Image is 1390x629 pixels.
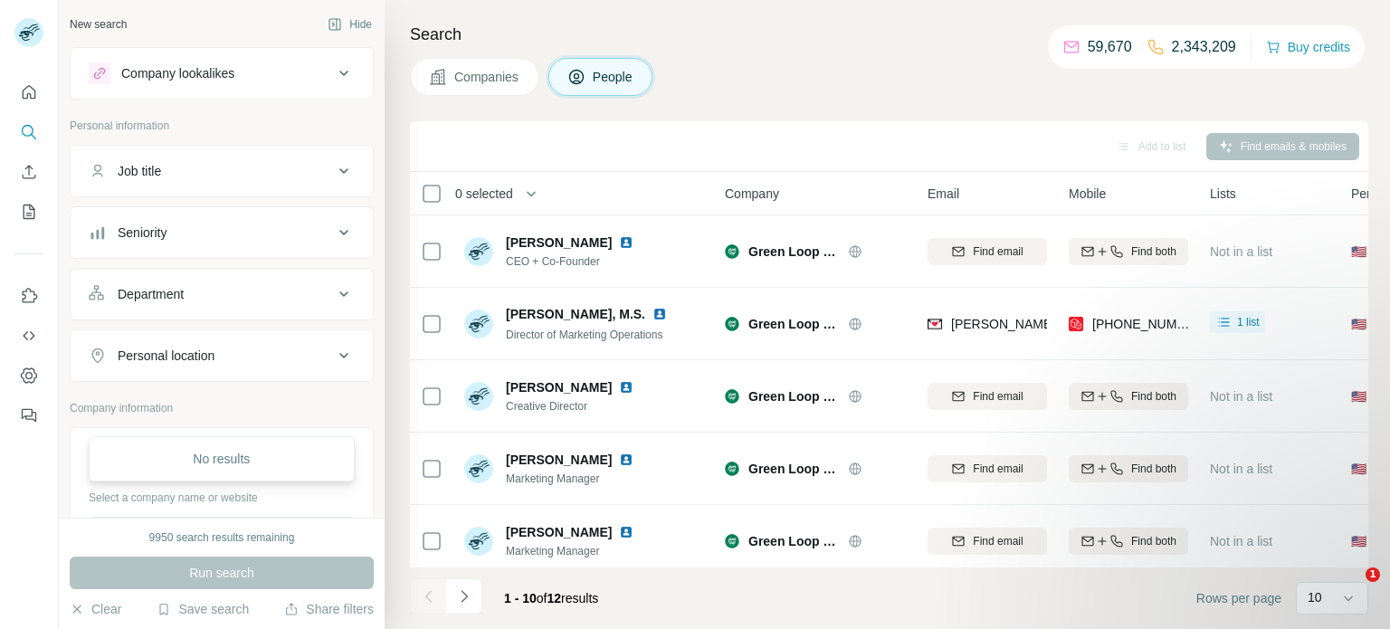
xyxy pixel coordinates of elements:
[118,162,161,180] div: Job title
[928,528,1047,555] button: Find email
[464,237,493,266] img: Avatar
[1196,589,1281,607] span: Rows per page
[619,380,633,395] img: LinkedIn logo
[71,211,373,254] button: Seniority
[928,185,959,203] span: Email
[1092,317,1206,331] span: [PHONE_NUMBER]
[93,441,350,477] div: No results
[506,523,612,541] span: [PERSON_NAME]
[71,432,373,482] button: Company
[928,383,1047,410] button: Find email
[70,118,374,134] p: Personal information
[506,543,641,559] span: Marketing Manager
[725,244,739,259] img: Logo of Green Loop Marketing
[1237,314,1260,330] span: 1 list
[14,319,43,352] button: Use Surfe API
[725,534,739,548] img: Logo of Green Loop Marketing
[1069,238,1188,265] button: Find both
[464,310,493,338] img: Avatar
[951,317,1270,331] span: [PERSON_NAME][EMAIL_ADDRESS][DOMAIN_NAME]
[506,305,645,323] span: [PERSON_NAME], M.S.
[506,398,641,415] span: Creative Director
[410,22,1368,47] h4: Search
[748,460,839,478] span: Green Loop Marketing
[1351,315,1366,333] span: 🇺🇸
[70,400,374,416] p: Company information
[748,532,839,550] span: Green Loop Marketing
[928,315,942,333] img: provider findymail logo
[284,600,374,618] button: Share filters
[652,307,667,321] img: LinkedIn logo
[725,389,739,404] img: Logo of Green Loop Marketing
[619,235,633,250] img: LinkedIn logo
[593,68,634,86] span: People
[504,591,537,605] span: 1 - 10
[1210,185,1236,203] span: Lists
[149,529,295,546] div: 9950 search results remaining
[71,272,373,316] button: Department
[1266,34,1350,60] button: Buy credits
[973,243,1023,260] span: Find email
[506,378,612,396] span: [PERSON_NAME]
[748,387,839,405] span: Green Loop Marketing
[14,399,43,432] button: Feedback
[1069,315,1083,333] img: provider prospeo logo
[89,482,355,506] div: Select a company name or website
[973,533,1023,549] span: Find email
[504,591,598,605] span: results
[748,315,839,333] span: Green Loop Marketing
[14,116,43,148] button: Search
[725,185,779,203] span: Company
[973,461,1023,477] span: Find email
[464,454,493,483] img: Avatar
[619,453,633,467] img: LinkedIn logo
[928,238,1047,265] button: Find email
[121,64,234,82] div: Company lookalikes
[14,156,43,188] button: Enrich CSV
[71,334,373,377] button: Personal location
[725,462,739,476] img: Logo of Green Loop Marketing
[1069,185,1106,203] span: Mobile
[1328,567,1372,611] iframe: Intercom live chat
[70,16,127,33] div: New search
[506,471,641,487] span: Marketing Manager
[464,527,493,556] img: Avatar
[14,195,43,228] button: My lists
[118,224,167,242] div: Seniority
[118,347,214,365] div: Personal location
[1210,244,1272,259] span: Not in a list
[157,600,249,618] button: Save search
[1131,243,1176,260] span: Find both
[464,382,493,411] img: Avatar
[71,52,373,95] button: Company lookalikes
[1308,588,1322,606] p: 10
[725,317,739,331] img: Logo of Green Loop Marketing
[1351,243,1366,261] span: 🇺🇸
[547,591,562,605] span: 12
[506,451,612,469] span: [PERSON_NAME]
[619,525,633,539] img: LinkedIn logo
[118,285,184,303] div: Department
[506,253,641,270] span: CEO + Co-Founder
[446,578,482,615] button: Navigate to next page
[1088,36,1132,58] p: 59,670
[1366,567,1380,582] span: 1
[70,600,121,618] button: Clear
[71,149,373,193] button: Job title
[315,11,385,38] button: Hide
[537,591,547,605] span: of
[973,388,1023,405] span: Find email
[506,233,612,252] span: [PERSON_NAME]
[506,329,662,341] span: Director of Marketing Operations
[928,455,1047,482] button: Find email
[14,76,43,109] button: Quick start
[748,243,839,261] span: Green Loop Marketing
[14,359,43,392] button: Dashboard
[454,68,520,86] span: Companies
[455,185,513,203] span: 0 selected
[14,280,43,312] button: Use Surfe on LinkedIn
[1172,36,1236,58] p: 2,343,209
